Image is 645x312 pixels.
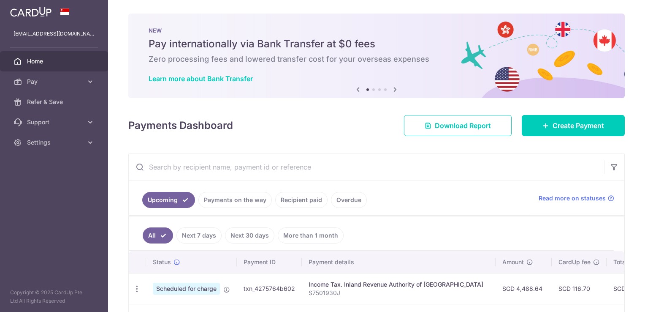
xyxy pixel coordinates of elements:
td: SGD 4,488.64 [496,273,552,304]
span: Refer & Save [27,98,83,106]
div: Income Tax. Inland Revenue Authority of [GEOGRAPHIC_DATA] [309,280,489,289]
span: Amount [502,258,524,266]
a: Payments on the way [198,192,272,208]
img: CardUp [10,7,51,17]
h5: Pay internationally via Bank Transfer at $0 fees [149,37,604,51]
span: Pay [27,77,83,86]
p: S7501930J [309,289,489,297]
a: Next 7 days [176,227,222,244]
h6: Zero processing fees and lowered transfer cost for your overseas expenses [149,54,604,64]
a: Read more on statuses [539,194,614,203]
span: Status [153,258,171,266]
h4: Payments Dashboard [128,118,233,133]
span: CardUp fee [558,258,591,266]
span: Create Payment [553,120,604,131]
a: Overdue [331,192,367,208]
span: Scheduled for charge [153,283,220,295]
td: txn_4275764b602 [237,273,302,304]
p: [EMAIL_ADDRESS][DOMAIN_NAME] [14,30,95,38]
a: Learn more about Bank Transfer [149,74,253,83]
a: Next 30 days [225,227,274,244]
a: All [143,227,173,244]
span: Read more on statuses [539,194,606,203]
p: NEW [149,27,604,34]
td: SGD 116.70 [552,273,607,304]
a: More than 1 month [278,227,344,244]
img: Bank transfer banner [128,14,625,98]
span: Home [27,57,83,66]
a: Upcoming [142,192,195,208]
span: Total amt. [613,258,641,266]
input: Search by recipient name, payment id or reference [129,153,604,181]
span: Download Report [435,120,491,131]
span: Settings [27,138,83,147]
a: Download Report [404,115,512,136]
a: Recipient paid [275,192,328,208]
span: Support [27,118,83,126]
a: Create Payment [522,115,625,136]
th: Payment ID [237,251,302,273]
th: Payment details [302,251,496,273]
